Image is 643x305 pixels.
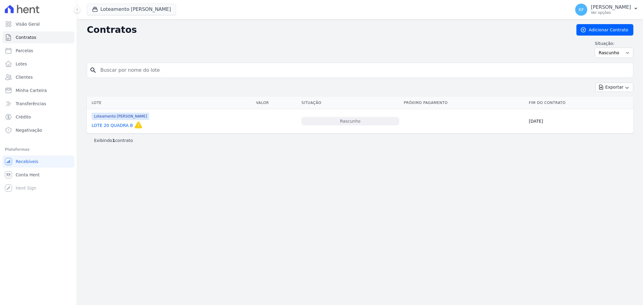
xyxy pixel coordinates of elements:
a: Negativação [2,124,74,136]
span: Parcelas [16,48,33,54]
a: Lotes [2,58,74,70]
b: 1 [112,138,115,143]
span: Visão Geral [16,21,40,27]
span: Conta Hent [16,172,39,178]
p: Ver opções [591,10,631,15]
th: Situação [299,97,401,109]
h2: Contratos [87,24,567,35]
span: Lotes [16,61,27,67]
span: Clientes [16,74,33,80]
th: Próximo Pagamento [402,97,527,109]
div: Rascunho [301,117,399,125]
div: Plataformas [5,146,72,153]
th: Lote [87,97,254,109]
a: LOTE 20 QUADRA B [92,122,133,128]
p: Exibindo contrato [94,137,133,143]
a: Recebíveis [2,156,74,168]
a: Adicionar Contrato [576,24,633,36]
span: Transferências [16,101,46,107]
span: Negativação [16,127,42,133]
th: Fim do Contrato [526,97,633,109]
p: [PERSON_NAME] [591,4,631,10]
a: Clientes [2,71,74,83]
a: Contratos [2,31,74,43]
a: Crédito [2,111,74,123]
a: Transferências [2,98,74,110]
a: Minha Carteira [2,84,74,96]
span: KF [578,8,584,12]
input: Buscar por nome do lote [97,64,631,76]
button: Loteamento [PERSON_NAME] [87,4,176,15]
span: Contratos [16,34,36,40]
a: Visão Geral [2,18,74,30]
td: [DATE] [526,109,633,134]
span: Crédito [16,114,31,120]
a: Conta Hent [2,169,74,181]
button: Exportar [595,83,633,92]
button: KF [PERSON_NAME] Ver opções [570,1,643,18]
span: Minha Carteira [16,87,47,93]
th: Valor [254,97,299,109]
i: search [90,67,97,74]
label: Situação: [595,40,633,46]
a: Parcelas [2,45,74,57]
span: Recebíveis [16,159,38,165]
span: Loteamento [PERSON_NAME] [92,113,149,120]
